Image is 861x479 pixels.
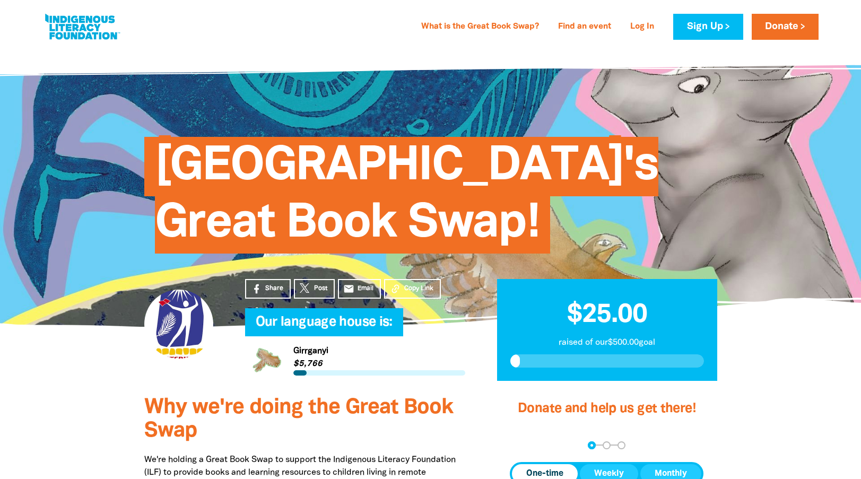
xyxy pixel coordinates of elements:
[265,284,283,293] span: Share
[567,303,647,327] span: $25.00
[618,441,625,449] button: Navigate to step 3 of 3 to enter your payment details
[552,19,618,36] a: Find an event
[144,398,453,441] span: Why we're doing the Great Book Swap
[603,441,611,449] button: Navigate to step 2 of 3 to enter your details
[343,283,354,294] i: email
[752,14,819,40] a: Donate
[404,284,433,293] span: Copy Link
[673,14,743,40] a: Sign Up
[338,279,381,299] a: emailEmail
[155,145,658,254] span: [GEOGRAPHIC_DATA]'s Great Book Swap!
[588,441,596,449] button: Navigate to step 1 of 3 to enter your donation amount
[256,316,393,336] span: Our language house is:
[518,403,696,415] span: Donate and help us get there!
[384,279,441,299] button: Copy Link
[245,279,291,299] a: Share
[415,19,545,36] a: What is the Great Book Swap?
[510,336,704,349] p: raised of our $500.00 goal
[314,284,327,293] span: Post
[294,279,335,299] a: Post
[624,19,660,36] a: Log In
[245,326,465,332] h6: My Team
[358,284,373,293] span: Email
